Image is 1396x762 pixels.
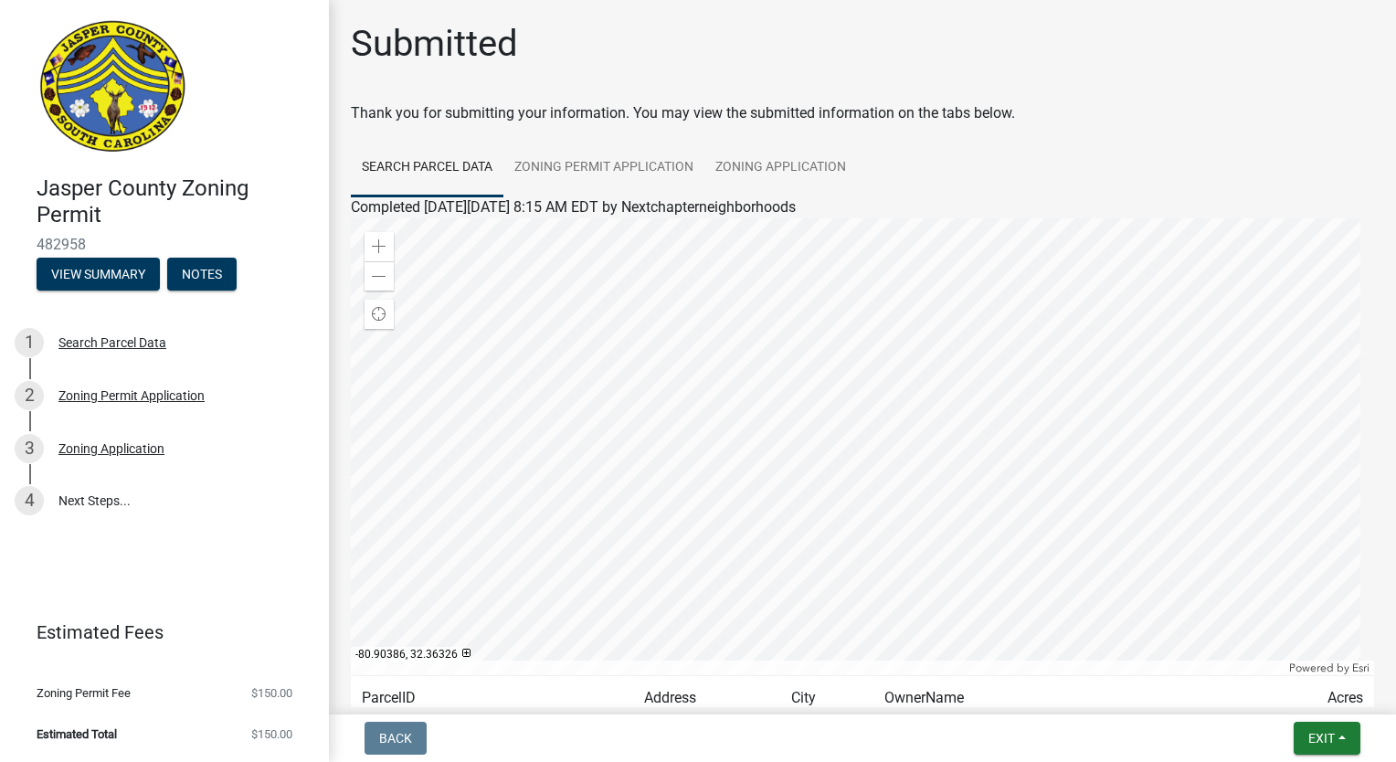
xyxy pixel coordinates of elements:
[873,676,1242,721] td: OwnerName
[351,139,503,197] a: Search Parcel Data
[351,198,796,216] span: Completed [DATE][DATE] 8:15 AM EDT by Nextchapterneighborhoods
[365,722,427,755] button: Back
[15,434,44,463] div: 3
[704,139,857,197] a: Zoning Application
[15,614,300,651] a: Estimated Fees
[633,676,780,721] td: Address
[365,300,394,329] div: Find my location
[37,268,160,282] wm-modal-confirm: Summary
[58,336,166,349] div: Search Parcel Data
[251,687,292,699] span: $150.00
[1308,731,1335,746] span: Exit
[37,175,314,228] h4: Jasper County Zoning Permit
[503,139,704,197] a: Zoning Permit Application
[1352,661,1370,674] a: Esri
[780,676,873,721] td: City
[15,328,44,357] div: 1
[365,261,394,291] div: Zoom out
[167,268,237,282] wm-modal-confirm: Notes
[15,486,44,515] div: 4
[351,676,633,721] td: ParcelID
[351,22,518,66] h1: Submitted
[37,236,292,253] span: 482958
[37,728,117,740] span: Estimated Total
[1285,661,1374,675] div: Powered by
[37,19,189,156] img: Jasper County, South Carolina
[37,687,131,699] span: Zoning Permit Fee
[58,389,205,402] div: Zoning Permit Application
[251,728,292,740] span: $150.00
[167,258,237,291] button: Notes
[351,102,1374,124] div: Thank you for submitting your information. You may view the submitted information on the tabs below.
[365,232,394,261] div: Zoom in
[37,258,160,291] button: View Summary
[1241,676,1374,721] td: Acres
[58,442,164,455] div: Zoning Application
[1294,722,1360,755] button: Exit
[379,731,412,746] span: Back
[15,381,44,410] div: 2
